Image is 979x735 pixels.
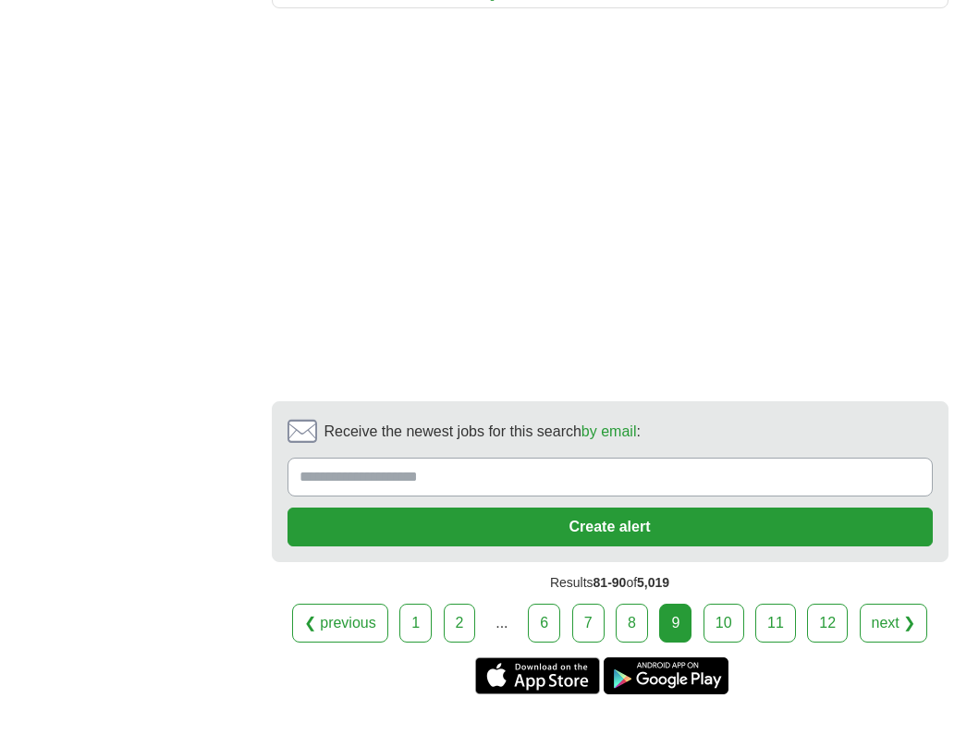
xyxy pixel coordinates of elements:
button: Create alert [288,508,933,546]
span: Receive the newest jobs for this search : [324,421,641,443]
a: ❮ previous [292,604,388,643]
iframe: Ads by Google [272,23,948,386]
span: 81-90 [594,575,627,590]
a: Get the Android app [604,657,728,694]
a: 12 [807,604,848,643]
a: 11 [755,604,796,643]
div: ... [483,605,520,642]
a: 6 [528,604,560,643]
a: 1 [399,604,432,643]
a: 10 [704,604,744,643]
div: 9 [659,604,691,643]
a: next ❯ [860,604,928,643]
a: 8 [616,604,648,643]
a: 7 [572,604,605,643]
div: Results of [272,562,948,604]
a: 2 [444,604,476,643]
a: Get the iPhone app [475,657,600,694]
span: 5,019 [637,575,669,590]
a: by email [581,423,637,439]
